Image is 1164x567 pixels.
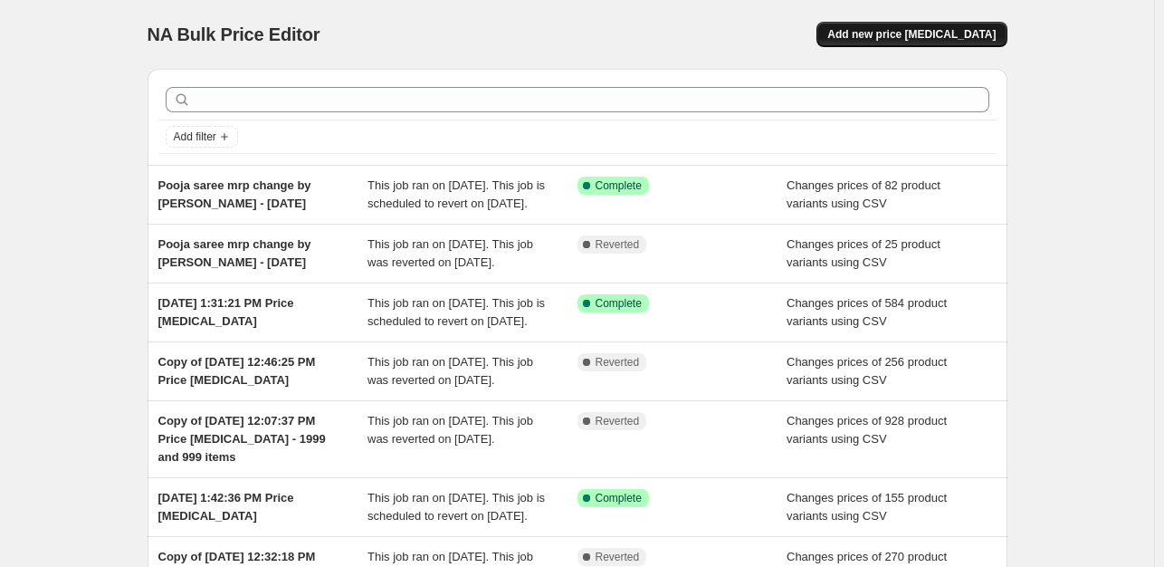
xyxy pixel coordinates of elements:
span: [DATE] 1:31:21 PM Price [MEDICAL_DATA] [158,296,294,328]
span: [DATE] 1:42:36 PM Price [MEDICAL_DATA] [158,491,294,523]
span: Reverted [596,355,640,370]
span: Reverted [596,237,640,252]
span: Pooja saree mrp change by [PERSON_NAME] - [DATE] [158,237,311,269]
span: Pooja saree mrp change by [PERSON_NAME] - [DATE] [158,178,311,210]
span: Complete [596,491,642,505]
span: This job ran on [DATE]. This job was reverted on [DATE]. [367,237,533,269]
span: Reverted [596,414,640,428]
span: Changes prices of 584 product variants using CSV [787,296,947,328]
span: Changes prices of 82 product variants using CSV [787,178,940,210]
span: Complete [596,296,642,311]
span: Copy of [DATE] 12:07:37 PM Price [MEDICAL_DATA] - 1999 and 999 items [158,414,326,464]
span: Changes prices of 928 product variants using CSV [787,414,947,446]
span: Add filter [174,130,216,144]
span: Changes prices of 155 product variants using CSV [787,491,947,523]
span: This job ran on [DATE]. This job was reverted on [DATE]. [367,355,533,387]
span: Copy of [DATE] 12:46:25 PM Price [MEDICAL_DATA] [158,355,316,387]
span: This job ran on [DATE]. This job was reverted on [DATE]. [367,414,533,446]
span: Changes prices of 25 product variants using CSV [787,237,940,269]
button: Add new price [MEDICAL_DATA] [816,22,1007,47]
span: NA Bulk Price Editor [148,24,320,44]
span: Reverted [596,550,640,564]
span: Changes prices of 256 product variants using CSV [787,355,947,387]
span: This job ran on [DATE]. This job is scheduled to revert on [DATE]. [367,491,545,523]
span: This job ran on [DATE]. This job is scheduled to revert on [DATE]. [367,296,545,328]
span: Add new price [MEDICAL_DATA] [827,27,996,42]
span: This job ran on [DATE]. This job is scheduled to revert on [DATE]. [367,178,545,210]
button: Add filter [166,126,238,148]
span: Complete [596,178,642,193]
